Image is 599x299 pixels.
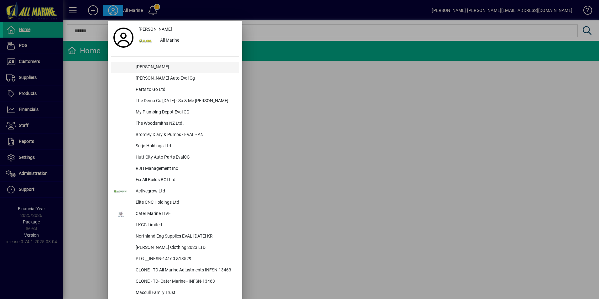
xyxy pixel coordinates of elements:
[111,96,239,107] button: The Demo Co [DATE] - Sa & Me [PERSON_NAME]
[131,163,239,175] div: RJH Management Inc
[111,186,239,197] button: Activegrow Ltd
[131,96,239,107] div: The Demo Co [DATE] - Sa & Me [PERSON_NAME]
[131,242,239,254] div: [PERSON_NAME] Clothing 2023 LTD
[111,62,239,73] button: [PERSON_NAME]
[131,141,239,152] div: Serjo Holdings Ltd
[131,152,239,163] div: Hutt City Auto Parts EvalCG
[131,208,239,220] div: Cater Marine LIVE
[111,129,239,141] button: Bromley Diary & Pumps - EVAL - AN
[111,276,239,287] button: CLONE - TD- Cater Marine - INFSN-13463
[131,175,239,186] div: Fix All Builds BOI Ltd
[111,84,239,96] button: Parts to Go Ltd.
[111,175,239,186] button: Fix All Builds BOI Ltd
[111,73,239,84] button: [PERSON_NAME] Auto Eval Cg
[111,287,239,299] button: Maccull Family Trust
[131,276,239,287] div: CLONE - TD- Cater Marine - INFSN-13463
[111,265,239,276] button: CLONE - TD All Marine Adjustments INFSN-13463
[136,35,239,46] button: All Marine
[131,118,239,129] div: The Woodsmiths NZ Ltd .
[131,265,239,276] div: CLONE - TD All Marine Adjustments INFSN-13463
[111,231,239,242] button: Northland Eng Supplies EVAL [DATE] KR
[136,24,239,35] a: [PERSON_NAME]
[111,208,239,220] button: Cater Marine LIVE
[131,129,239,141] div: Bromley Diary & Pumps - EVAL - AN
[111,152,239,163] button: Hutt City Auto Parts EvalCG
[138,26,172,33] span: [PERSON_NAME]
[111,118,239,129] button: The Woodsmiths NZ Ltd .
[111,254,239,265] button: PTG __INFSN-14160 &13529
[131,287,239,299] div: Maccull Family Trust
[131,220,239,231] div: LKCC Limited
[131,197,239,208] div: Elite CNC Holdings Ltd
[131,84,239,96] div: Parts to Go Ltd.
[111,242,239,254] button: [PERSON_NAME] Clothing 2023 LTD
[131,73,239,84] div: [PERSON_NAME] Auto Eval Cg
[111,107,239,118] button: My Plumbing Depot Eval CG
[131,107,239,118] div: My Plumbing Depot Eval CG
[131,254,239,265] div: PTG __INFSN-14160 &13529
[155,35,239,46] div: All Marine
[131,231,239,242] div: Northland Eng Supplies EVAL [DATE] KR
[111,163,239,175] button: RJH Management Inc
[131,186,239,197] div: Activegrow Ltd
[111,141,239,152] button: Serjo Holdings Ltd
[131,62,239,73] div: [PERSON_NAME]
[111,197,239,208] button: Elite CNC Holdings Ltd
[111,32,136,43] a: Profile
[111,220,239,231] button: LKCC Limited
